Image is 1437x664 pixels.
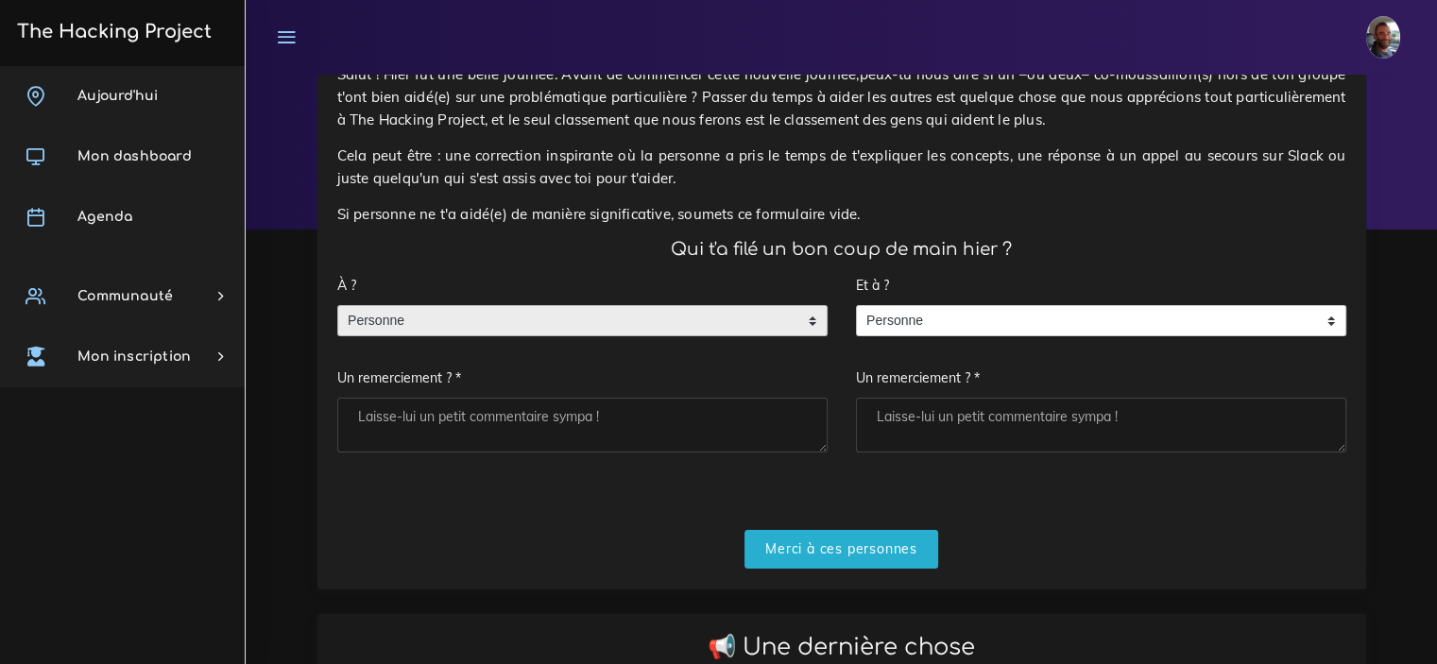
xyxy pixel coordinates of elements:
[77,149,192,163] span: Mon dashboard
[77,89,158,103] span: Aujourd'hui
[337,203,1346,226] p: Si personne ne t'a aidé(e) de manière significative, soumets ce formulaire vide.
[77,210,132,224] span: Agenda
[1366,16,1400,59] img: buzfeicrkgnctnff1p9r.jpg
[337,634,1346,661] h2: 📢 Une dernière chose
[857,306,1317,336] span: Personne
[11,22,212,43] h3: The Hacking Project
[337,239,1346,260] h4: Qui t'a filé un bon coup de main hier ?
[337,360,461,399] label: Un remerciement ? *
[77,349,191,364] span: Mon inscription
[77,289,173,303] span: Communauté
[856,360,980,399] label: Un remerciement ? *
[338,306,798,336] span: Personne
[744,530,938,569] input: Merci à ces personnes
[337,63,1346,131] p: Salut ! Hier fut une belle journée. Avant de commencer cette nouvelle journée,peux-tu nous dire s...
[337,145,1346,190] p: Cela peut être : une correction inspirante où la personne a pris le temps de t'expliquer les conc...
[856,266,889,305] label: Et à ?
[337,266,356,305] label: À ?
